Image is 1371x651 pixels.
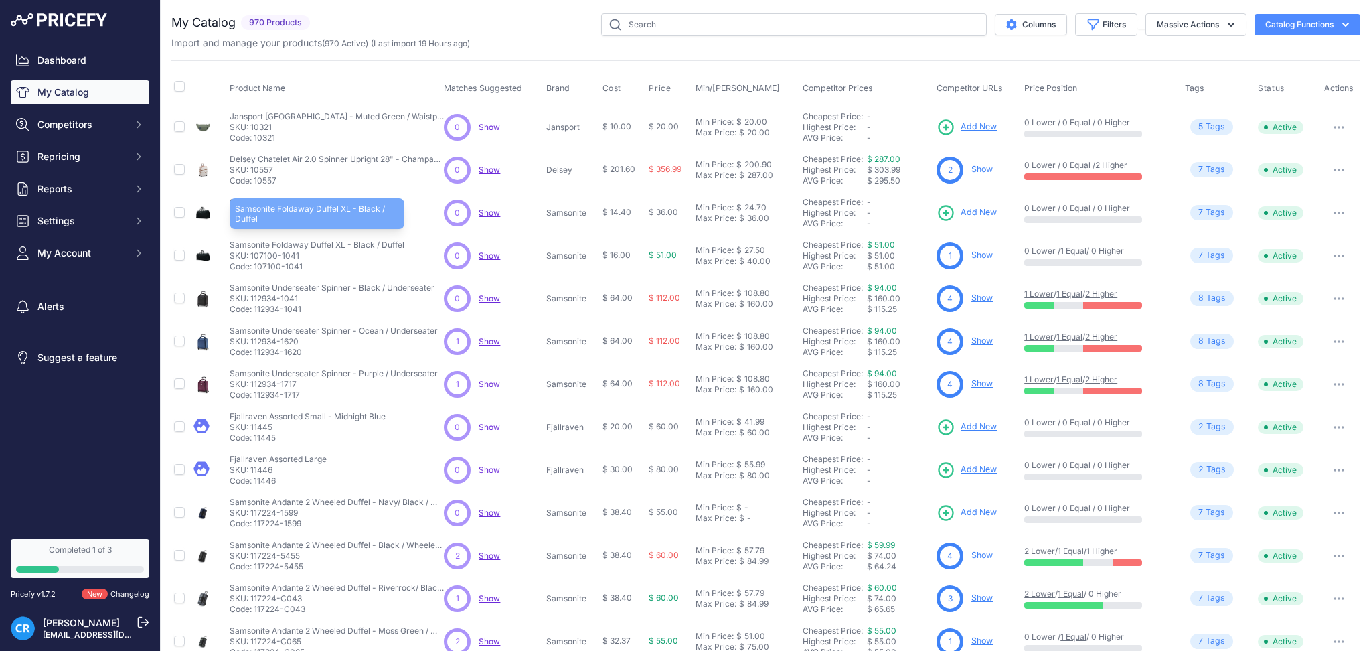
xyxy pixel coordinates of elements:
[961,421,997,433] span: Add New
[479,122,500,132] a: Show
[230,240,404,250] p: Samsonite Foldaway Duffel XL - Black / Duffel
[11,48,149,72] a: Dashboard
[546,83,570,93] span: Brand
[696,374,734,384] div: Min Price:
[230,175,444,186] p: Code: 10557
[546,293,596,304] p: Samsonite
[744,127,770,138] div: 20.00
[961,206,997,219] span: Add New
[971,164,993,174] a: Show
[479,593,500,603] a: Show
[602,83,621,94] span: Cost
[867,379,900,389] span: $ 160.00
[110,589,149,599] a: Changelog
[1198,292,1204,305] span: 8
[803,175,867,186] div: AVG Price:
[937,504,997,522] a: Add New
[1220,163,1225,176] span: s
[1258,249,1303,263] span: Active
[479,465,500,475] a: Show
[1258,206,1303,220] span: Active
[995,14,1067,35] button: Columns
[1024,289,1172,299] p: / /
[696,117,734,127] div: Min Price:
[649,83,671,94] span: Price
[1221,378,1226,390] span: s
[1190,248,1233,263] span: Tag
[479,551,500,561] span: Show
[1024,246,1172,257] p: 0 Lower / / 0 Higher
[602,121,631,131] span: $ 10.00
[43,630,183,640] a: [EMAIL_ADDRESS][DOMAIN_NAME]
[867,197,871,207] span: -
[546,379,596,390] p: Samsonite
[16,545,144,555] div: Completed 1 of 3
[602,207,631,217] span: $ 14.40
[803,208,867,218] div: Highest Price:
[867,111,871,121] span: -
[947,336,953,348] span: 4
[696,202,734,213] div: Min Price:
[455,164,460,176] span: 0
[1024,117,1172,128] p: 0 Lower / 0 Equal / 0 Higher
[1024,83,1077,93] span: Price Position
[479,422,500,432] span: Show
[479,250,500,261] a: Show
[867,283,897,293] a: $ 94.00
[696,299,736,309] div: Max Price:
[230,379,438,390] p: SKU: 112934-1717
[1075,13,1137,36] button: Filters
[1190,119,1233,135] span: Tag
[803,240,863,250] a: Cheapest Price:
[742,374,770,384] div: 108.80
[742,159,772,170] div: 200.90
[1198,378,1204,390] span: 8
[230,293,434,304] p: SKU: 112934-1041
[455,250,460,262] span: 0
[241,15,310,31] span: 970 Products
[867,122,871,132] span: -
[947,378,953,390] span: 4
[803,368,863,378] a: Cheapest Price:
[230,165,444,175] p: SKU: 10557
[479,165,500,175] span: Show
[546,165,596,175] p: Delsey
[739,170,744,181] div: $
[11,48,149,523] nav: Sidebar
[803,250,867,261] div: Highest Price:
[1198,335,1204,348] span: 8
[1258,121,1303,134] span: Active
[1024,203,1172,214] p: 0 Lower / 0 Equal / 0 Higher
[867,583,897,593] a: $ 60.00
[230,122,444,133] p: SKU: 10321
[971,378,993,388] a: Show
[11,209,149,233] button: Settings
[742,288,770,299] div: 108.80
[1190,162,1233,177] span: Tag
[1024,374,1054,384] a: 1 Lower
[649,336,680,346] span: $ 112.00
[867,208,871,218] span: -
[230,336,438,347] p: SKU: 112934-1620
[601,13,987,36] input: Search
[867,133,871,143] span: -
[744,213,769,224] div: 36.00
[971,250,993,260] a: Show
[649,121,679,131] span: $ 20.00
[325,38,366,48] a: 970 Active
[803,497,863,507] a: Cheapest Price:
[971,336,993,346] a: Show
[171,13,236,32] h2: My Catalog
[1190,334,1234,349] span: Tag
[1221,335,1226,348] span: s
[947,293,953,305] span: 4
[742,202,767,213] div: 24.70
[1198,249,1203,262] span: 7
[949,250,952,262] span: 1
[739,384,744,395] div: $
[1255,14,1360,35] button: Catalog Functions
[230,198,404,229] div: Samsonite Foldaway Duffel XL - Black / Duffel
[37,118,125,131] span: Competitors
[696,213,736,224] div: Max Price:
